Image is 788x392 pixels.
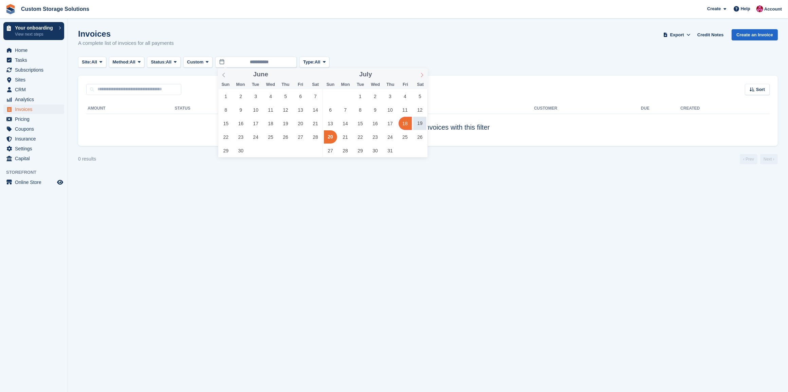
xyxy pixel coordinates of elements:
span: July 20, 2025 [324,130,337,144]
span: Tue [353,82,368,87]
p: A complete list of invoices for all payments [78,39,174,47]
div: 0 results [78,155,96,163]
a: menu [3,124,64,134]
a: menu [3,134,64,144]
span: June 6, 2025 [294,90,307,103]
span: July 11, 2025 [399,103,412,116]
input: Year [372,71,393,78]
span: June 23, 2025 [234,130,248,144]
span: Storefront [6,169,68,176]
span: July 13, 2025 [324,117,337,130]
span: June 8, 2025 [219,103,233,116]
img: Jack Alexander [756,5,763,12]
button: Type: All [299,57,329,68]
span: Type: [303,59,315,66]
span: Sites [15,75,56,85]
span: Home [15,45,56,55]
span: Tue [248,82,263,87]
span: July 10, 2025 [384,103,397,116]
span: June 18, 2025 [264,117,277,130]
span: June 5, 2025 [279,90,292,103]
p: Your onboarding [15,25,55,30]
a: Custom Storage Solutions [18,3,92,15]
a: Credit Notes [695,29,726,40]
th: Amount [86,103,175,114]
a: menu [3,65,64,75]
span: Thu [278,82,293,87]
span: All [166,59,172,66]
span: Mon [338,82,353,87]
span: July 12, 2025 [413,103,426,116]
span: July 5, 2025 [413,90,426,103]
span: July 31, 2025 [384,144,397,157]
span: June 28, 2025 [309,130,322,144]
th: Status [175,103,247,114]
span: July 15, 2025 [354,117,367,130]
span: July 2, 2025 [369,90,382,103]
span: Status: [151,59,166,66]
span: Settings [15,144,56,153]
span: Insurance [15,134,56,144]
span: June 2, 2025 [234,90,248,103]
span: July 9, 2025 [369,103,382,116]
button: Custom [183,57,213,68]
span: June 30, 2025 [234,144,248,157]
span: Coupons [15,124,56,134]
span: June 29, 2025 [219,144,233,157]
input: Year [268,71,290,78]
button: Method: All [109,57,145,68]
h1: Invoices [78,29,174,38]
th: Created [680,103,770,114]
span: June 26, 2025 [279,130,292,144]
span: June 27, 2025 [294,130,307,144]
span: All [315,59,320,66]
span: June 14, 2025 [309,103,322,116]
span: Capital [15,154,56,163]
span: Export [670,32,684,38]
span: July 26, 2025 [413,130,426,144]
span: July 19, 2025 [413,117,426,130]
a: menu [3,75,64,85]
span: June 19, 2025 [279,117,292,130]
span: Tasks [15,55,56,65]
span: July 24, 2025 [384,130,397,144]
span: Wed [368,82,383,87]
span: Subscriptions [15,65,56,75]
span: June 4, 2025 [264,90,277,103]
a: menu [3,55,64,65]
p: View next steps [15,31,55,37]
span: June 1, 2025 [219,90,233,103]
span: July 6, 2025 [324,103,337,116]
span: June 20, 2025 [294,117,307,130]
a: Previous [740,154,757,164]
span: All [91,59,97,66]
a: menu [3,114,64,124]
span: Invoices [15,105,56,114]
span: Sort [756,86,765,93]
span: June 10, 2025 [249,103,262,116]
span: Sun [218,82,233,87]
span: June 7, 2025 [309,90,322,103]
span: July 27, 2025 [324,144,337,157]
a: menu [3,105,64,114]
span: July 25, 2025 [399,130,412,144]
span: July 7, 2025 [339,103,352,116]
span: Sat [413,82,428,87]
th: Customer [534,103,641,114]
span: Sat [308,82,323,87]
span: July 8, 2025 [354,103,367,116]
span: Pricing [15,114,56,124]
span: June 12, 2025 [279,103,292,116]
th: Due [641,103,681,114]
span: All [130,59,135,66]
a: Your onboarding View next steps [3,22,64,40]
span: Wed [263,82,278,87]
span: June [253,71,268,78]
span: Help [741,5,750,12]
span: July [359,71,372,78]
span: June 24, 2025 [249,130,262,144]
span: June 9, 2025 [234,103,248,116]
span: July 17, 2025 [384,117,397,130]
span: June 25, 2025 [264,130,277,144]
span: Site: [82,59,91,66]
